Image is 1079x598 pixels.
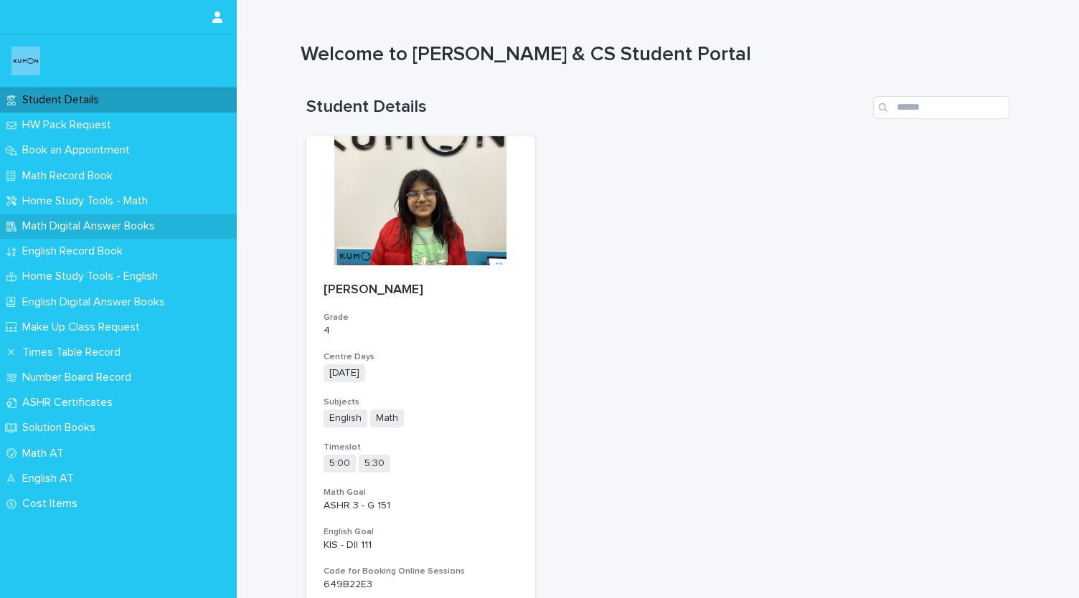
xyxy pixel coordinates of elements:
h3: Code for Booking Online Sessions [324,566,518,577]
span: 5:30 [359,455,390,473]
h1: Welcome to [PERSON_NAME] & CS Student Portal [301,43,1004,67]
p: Number Board Record [17,371,143,384]
h3: Subjects [324,397,518,408]
p: Math Digital Answer Books [17,219,166,233]
h1: Student Details [306,97,867,118]
p: 649B22E3 [324,579,518,591]
p: 4 [324,325,518,337]
p: Math AT [17,447,75,460]
h3: Centre Days [324,351,518,363]
h3: Grade [324,312,518,323]
p: English Record Book [17,245,134,258]
input: Search [873,96,1009,119]
p: [PERSON_NAME] [324,283,518,298]
p: Home Study Tools - English [17,270,169,283]
span: 5:00 [324,455,356,473]
img: o6XkwfS7S2qhyeB9lxyF [11,47,40,75]
p: English AT [17,472,85,485]
p: ASHR 3 - G 151 [324,500,518,512]
p: HW Pack Request [17,118,123,132]
p: Cost Items [17,497,89,511]
p: Home Study Tools - Math [17,194,159,208]
h3: Timeslot [324,442,518,453]
span: Math [370,409,404,427]
p: Make Up Class Request [17,321,151,334]
p: Times Table Record [17,346,132,359]
p: Book an Appointment [17,143,141,157]
h3: English Goal [324,526,518,538]
span: [DATE] [324,364,365,382]
p: Math Record Book [17,169,124,183]
span: English [324,409,367,427]
p: Student Details [17,93,110,107]
p: KIS - DII 111 [324,539,518,551]
p: English Digital Answer Books [17,295,176,309]
p: Solution Books [17,421,107,435]
h3: Math Goal [324,487,518,498]
p: ASHR Certificates [17,396,124,409]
